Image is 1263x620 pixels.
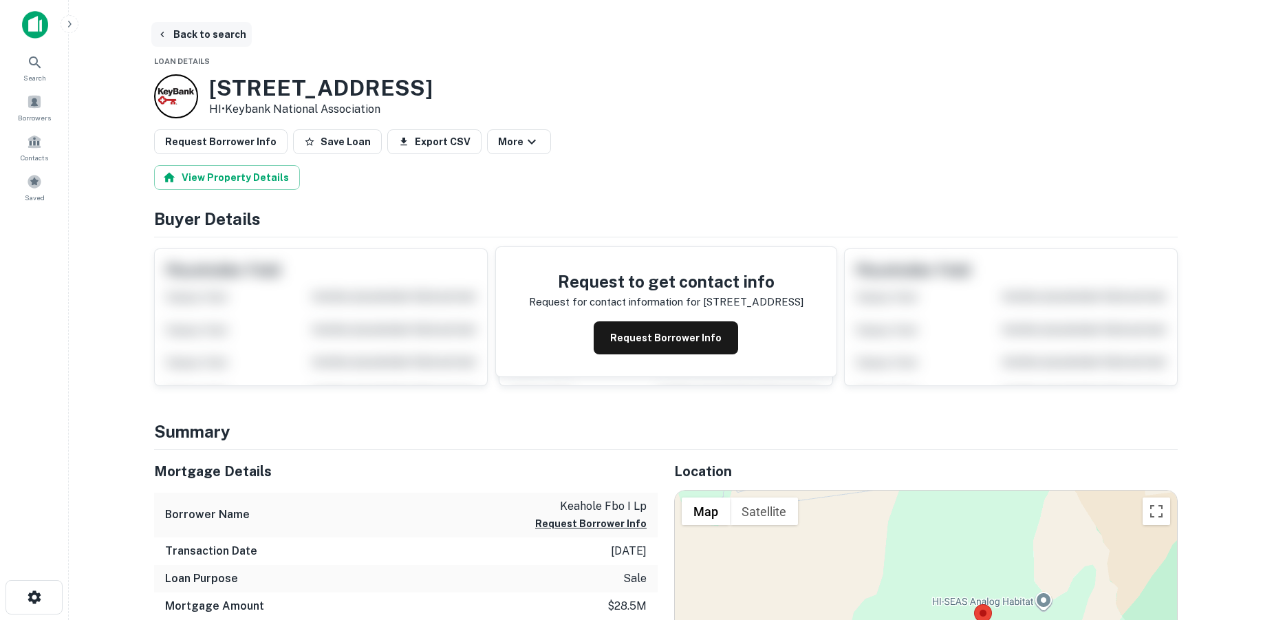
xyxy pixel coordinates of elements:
p: keahole fbo i lp [535,498,647,515]
span: Contacts [21,152,48,163]
button: Show street map [682,498,730,525]
button: Request Borrower Info [535,515,647,532]
h3: [STREET_ADDRESS] [209,75,433,101]
button: Toggle fullscreen view [1143,498,1170,525]
h6: Borrower Name [165,506,250,523]
p: sale [623,570,647,587]
button: Back to search [151,22,252,47]
h4: Buyer Details [154,206,1178,231]
iframe: Chat Widget [1194,510,1263,576]
span: Search [23,72,46,83]
h5: Mortgage Details [154,461,658,482]
a: Borrowers [4,89,65,126]
h5: Location [674,461,1178,482]
img: capitalize-icon.png [22,11,48,39]
p: $28.5m [607,598,647,614]
h6: Loan Purpose [165,570,238,587]
a: Saved [4,169,65,206]
p: Request for contact information for [529,294,700,310]
a: Keybank National Association [225,103,380,116]
h6: Transaction Date [165,543,257,559]
p: HI • [209,101,433,118]
p: [DATE] [611,543,647,559]
h6: Mortgage Amount [165,598,264,614]
h4: Request to get contact info [529,269,803,294]
a: Search [4,49,65,86]
button: Show satellite imagery [730,498,798,525]
button: Request Borrower Info [154,129,288,154]
a: Contacts [4,129,65,166]
button: Save Loan [293,129,382,154]
h4: Summary [154,419,1178,444]
button: More [487,129,551,154]
span: Saved [25,192,45,203]
span: Loan Details [154,57,210,65]
button: Request Borrower Info [594,321,738,354]
span: Borrowers [18,112,51,123]
button: View Property Details [154,165,300,190]
button: Export CSV [387,129,482,154]
p: [STREET_ADDRESS] [703,294,803,310]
